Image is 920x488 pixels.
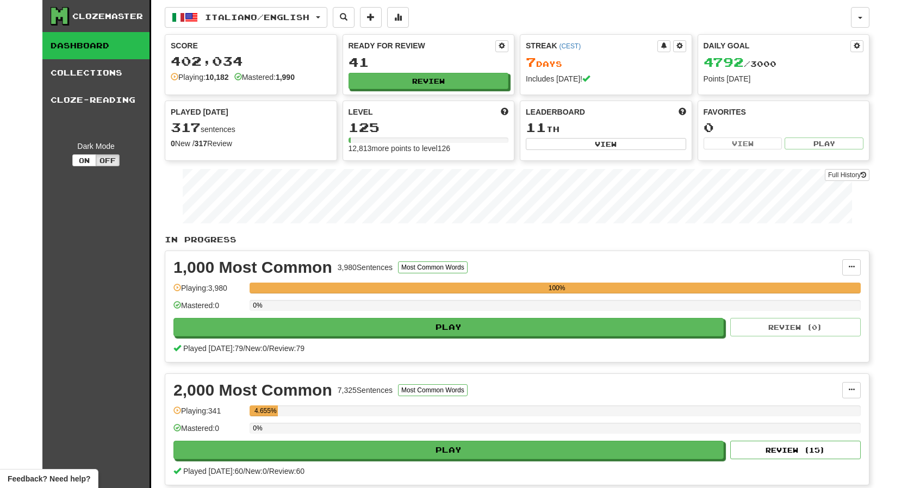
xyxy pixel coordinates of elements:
[526,55,686,70] div: Day s
[526,107,585,117] span: Leaderboard
[704,40,851,52] div: Daily Goal
[171,120,201,135] span: 317
[398,384,468,396] button: Most Common Words
[559,42,581,50] a: (CEST)
[276,73,295,82] strong: 1,990
[333,7,355,28] button: Search sentences
[349,55,509,69] div: 41
[183,467,243,476] span: Played [DATE]: 60
[173,423,244,441] div: Mastered: 0
[51,141,141,152] div: Dark Mode
[173,300,244,318] div: Mastered: 0
[183,344,243,353] span: Played [DATE]: 79
[704,137,782,149] button: View
[171,72,229,83] div: Playing:
[173,441,724,459] button: Play
[704,54,744,70] span: 4792
[526,138,686,150] button: View
[243,344,245,353] span: /
[349,40,496,51] div: Ready for Review
[72,154,96,166] button: On
[704,107,864,117] div: Favorites
[785,137,863,149] button: Play
[171,40,331,51] div: Score
[96,154,120,166] button: Off
[245,467,267,476] span: New: 0
[42,59,150,86] a: Collections
[173,318,724,336] button: Play
[501,107,508,117] span: Score more points to level up
[8,473,90,484] span: Open feedback widget
[234,72,295,83] div: Mastered:
[165,7,327,28] button: Italiano/English
[349,143,509,154] div: 12,813 more points to level 126
[269,467,304,476] span: Review: 60
[526,73,686,84] div: Includes [DATE]!
[349,121,509,134] div: 125
[243,467,245,476] span: /
[526,54,536,70] span: 7
[526,120,546,135] span: 11
[173,405,244,423] div: Playing: 341
[679,107,686,117] span: This week in points, UTC
[267,344,269,353] span: /
[206,73,229,82] strong: 10,182
[171,107,228,117] span: Played [DATE]
[387,7,409,28] button: More stats
[195,139,207,148] strong: 317
[349,107,373,117] span: Level
[704,121,864,134] div: 0
[269,344,304,353] span: Review: 79
[42,32,150,59] a: Dashboard
[398,261,468,273] button: Most Common Words
[171,138,331,149] div: New / Review
[338,385,393,396] div: 7,325 Sentences
[173,283,244,301] div: Playing: 3,980
[704,73,864,84] div: Points [DATE]
[526,40,657,51] div: Streak
[72,11,143,22] div: Clozemaster
[171,139,175,148] strong: 0
[704,59,776,68] span: / 3000
[338,262,393,273] div: 3,980 Sentences
[730,318,861,336] button: Review (0)
[173,259,332,276] div: 1,000 Most Common
[42,86,150,114] a: Cloze-Reading
[253,283,861,293] div: 100%
[267,467,269,476] span: /
[245,344,267,353] span: New: 0
[349,73,509,89] button: Review
[173,382,332,398] div: 2,000 Most Common
[526,121,686,135] div: th
[825,169,869,181] a: Full History
[205,12,309,22] span: Italiano / English
[165,234,869,245] p: In Progress
[171,54,331,68] div: 402,034
[171,121,331,135] div: sentences
[730,441,861,459] button: Review (15)
[360,7,382,28] button: Add sentence to collection
[253,405,278,416] div: 4.655%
